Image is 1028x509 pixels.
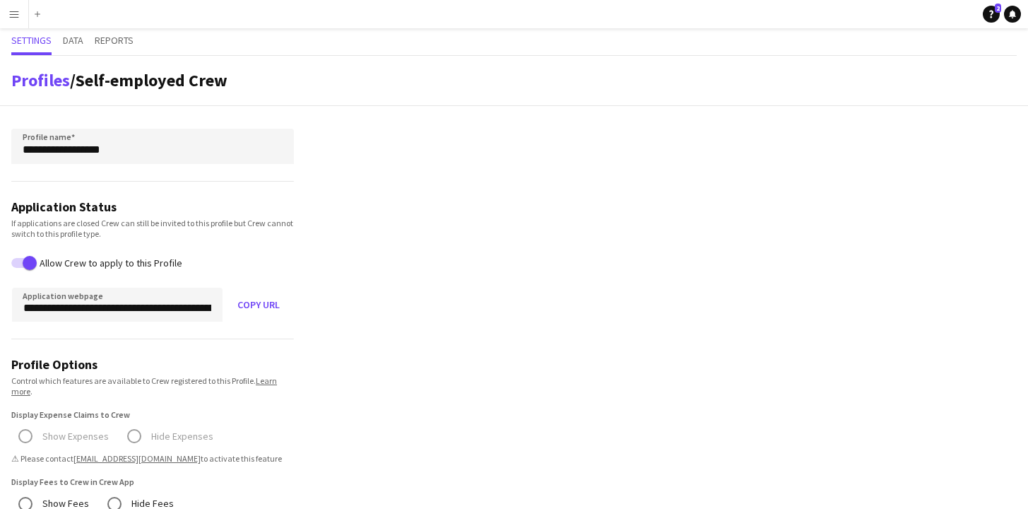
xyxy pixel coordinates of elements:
label: Display Fees to Crew in Crew App [11,476,134,487]
a: 2 [983,6,1000,23]
span: Self-employed Crew [76,69,228,91]
span: Reports [95,35,134,45]
a: [EMAIL_ADDRESS][DOMAIN_NAME] [73,453,201,464]
div: If applications are closed Crew can still be invited to this profile but Crew cannot switch to th... [11,218,294,239]
label: Allow Crew to apply to this Profile [37,257,182,269]
span: Settings [11,35,52,45]
h1: / [11,70,228,91]
span: Data [63,35,83,45]
label: Display Expense Claims to Crew [11,409,130,420]
button: Copy URL [223,288,294,322]
span: 2 [995,4,1001,13]
h3: Application Status [11,199,294,215]
a: Profiles [11,69,70,91]
span: ⚠ Please contact to activate this feature [11,453,294,464]
div: Control which features are available to Crew registered to this Profile. . [11,375,294,397]
a: Learn more [11,375,277,397]
h3: Profile Options [11,356,294,373]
